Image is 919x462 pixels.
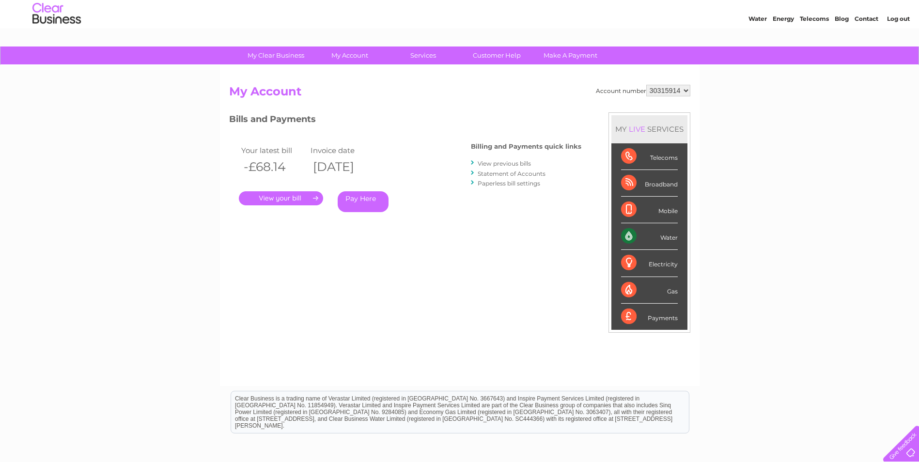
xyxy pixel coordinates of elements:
[621,223,678,250] div: Water
[239,191,323,205] a: .
[621,277,678,304] div: Gas
[773,41,794,48] a: Energy
[887,41,910,48] a: Log out
[231,5,689,47] div: Clear Business is a trading name of Verastar Limited (registered in [GEOGRAPHIC_DATA] No. 3667643...
[596,85,690,96] div: Account number
[239,157,309,177] th: -£68.14
[338,191,389,212] a: Pay Here
[239,144,309,157] td: Your latest bill
[229,85,690,103] h2: My Account
[611,115,687,143] div: MY SERVICES
[32,25,81,55] img: logo.png
[621,250,678,277] div: Electricity
[478,160,531,167] a: View previous bills
[530,46,610,64] a: Make A Payment
[478,180,540,187] a: Paperless bill settings
[457,46,537,64] a: Customer Help
[471,143,581,150] h4: Billing and Payments quick links
[835,41,849,48] a: Blog
[736,5,803,17] a: 0333 014 3131
[748,41,767,48] a: Water
[229,112,581,129] h3: Bills and Payments
[310,46,389,64] a: My Account
[621,304,678,330] div: Payments
[621,170,678,197] div: Broadband
[383,46,463,64] a: Services
[855,41,878,48] a: Contact
[621,197,678,223] div: Mobile
[800,41,829,48] a: Telecoms
[627,124,647,134] div: LIVE
[478,170,545,177] a: Statement of Accounts
[308,144,378,157] td: Invoice date
[236,46,316,64] a: My Clear Business
[308,157,378,177] th: [DATE]
[621,143,678,170] div: Telecoms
